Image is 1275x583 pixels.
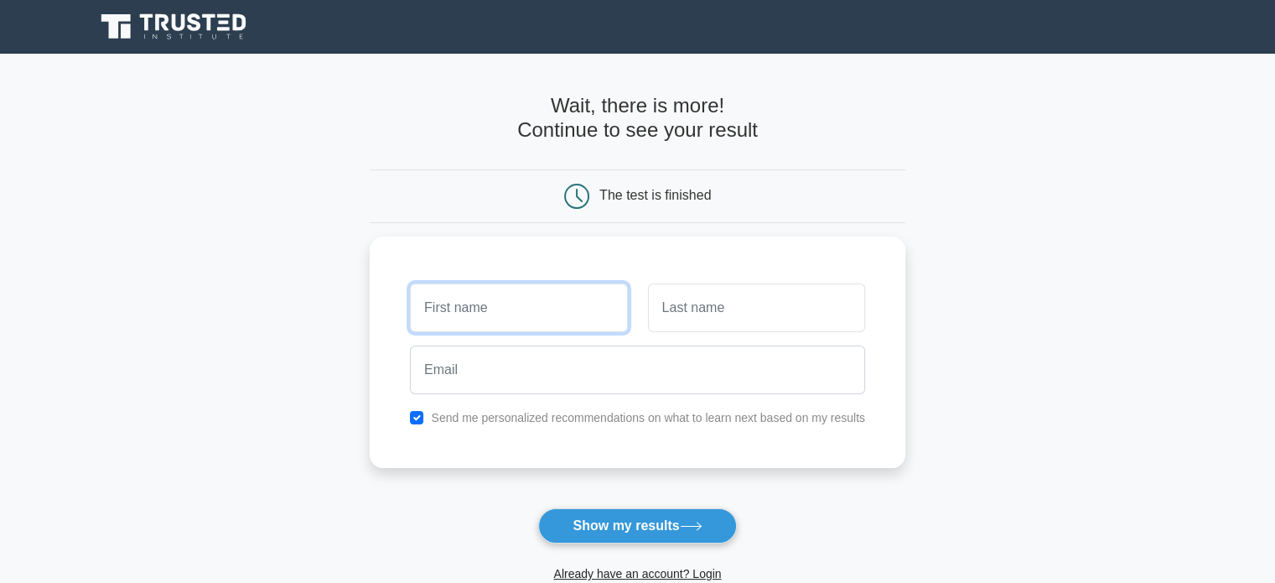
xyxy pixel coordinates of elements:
[410,346,865,394] input: Email
[538,508,736,544] button: Show my results
[553,567,721,580] a: Already have an account? Login
[599,188,711,202] div: The test is finished
[648,284,865,332] input: Last name
[410,284,627,332] input: First name
[370,94,905,143] h4: Wait, there is more! Continue to see your result
[431,411,865,424] label: Send me personalized recommendations on what to learn next based on my results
